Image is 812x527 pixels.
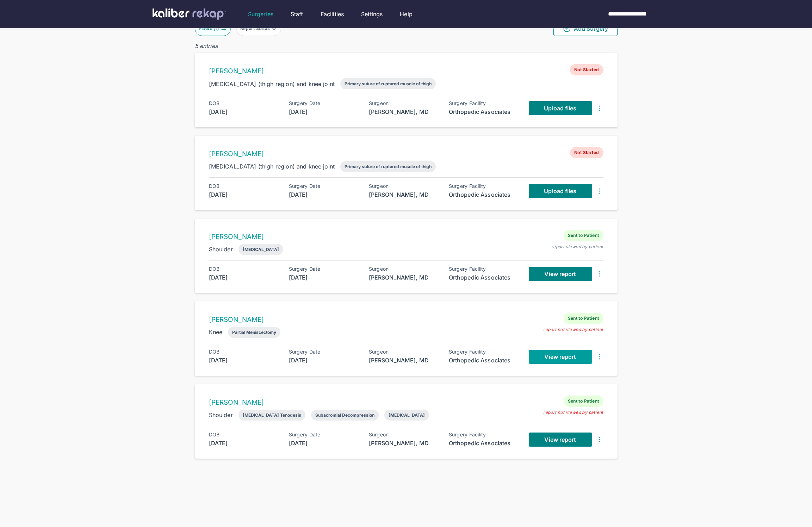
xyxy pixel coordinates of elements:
[289,349,359,355] div: Surgery Date
[543,410,603,415] div: report not viewed by patient
[209,315,264,324] a: [PERSON_NAME]
[243,247,279,252] div: [MEDICAL_DATA]
[400,10,413,18] a: Help
[543,327,603,332] div: report not viewed by patient
[209,100,279,106] div: DOB
[553,21,618,36] button: Add Surgery
[369,439,439,447] div: [PERSON_NAME], MD
[544,105,576,112] span: Upload files
[529,433,592,447] a: View report
[369,190,439,199] div: [PERSON_NAME], MD
[199,26,221,31] div: Filters ( 1 )
[289,432,359,437] div: Surgery Date
[209,266,279,272] div: DOB
[551,244,603,250] div: report viewed by patient
[563,24,571,33] img: PlusCircleGreen.5fd88d77.svg
[449,439,519,447] div: Orthopedic Associates
[209,245,233,253] div: Shoulder
[240,26,271,31] div: Report Status
[209,190,279,199] div: [DATE]
[570,147,603,158] span: Not Started
[449,190,519,199] div: Orthopedic Associates
[345,81,432,86] div: Primary suture of ruptured muscle of thigh
[232,330,276,335] div: Partial Meniscectomy
[209,273,279,282] div: [DATE]
[209,356,279,364] div: [DATE]
[243,412,301,418] div: [MEDICAL_DATA] Tenodesis
[209,183,279,189] div: DOB
[564,230,603,241] span: Sent to Patient
[369,100,439,106] div: Surgeon
[209,328,223,336] div: Knee
[271,26,277,31] img: filter-caret-down-grey.b3560631.svg
[595,435,603,444] img: DotsThreeVertical.31cb0eda.svg
[209,80,335,88] div: [MEDICAL_DATA] (thigh region) and knee joint
[369,356,439,364] div: [PERSON_NAME], MD
[289,273,359,282] div: [DATE]
[544,270,576,277] span: View report
[289,100,359,106] div: Surgery Date
[209,411,233,419] div: Shoulder
[564,313,603,324] span: Sent to Patient
[221,26,227,31] img: faders-horizontal-teal.edb3eaa8.svg
[595,270,603,278] img: DotsThreeVertical.31cb0eda.svg
[369,432,439,437] div: Surgeon
[449,108,519,116] div: Orthopedic Associates
[361,10,383,18] a: Settings
[544,188,576,195] span: Upload files
[236,21,281,36] button: Report Status
[449,100,519,106] div: Surgery Facility
[195,21,231,36] button: Filters (1)
[369,273,439,282] div: [PERSON_NAME], MD
[289,439,359,447] div: [DATE]
[449,266,519,272] div: Surgery Facility
[563,24,608,33] span: Add Surgery
[209,349,279,355] div: DOB
[449,356,519,364] div: Orthopedic Associates
[449,273,519,282] div: Orthopedic Associates
[449,349,519,355] div: Surgery Facility
[209,439,279,447] div: [DATE]
[291,10,303,18] a: Staff
[315,412,374,418] div: Subacromial Decompression
[289,108,359,116] div: [DATE]
[369,349,439,355] div: Surgeon
[529,184,592,198] a: Upload files
[369,266,439,272] div: Surgeon
[544,436,576,443] span: View report
[389,412,425,418] div: [MEDICAL_DATA]
[595,353,603,361] img: DotsThreeVertical.31cb0eda.svg
[595,104,603,112] img: DotsThreeVertical.31cb0eda.svg
[529,267,592,281] a: View report
[544,353,576,360] span: View report
[289,183,359,189] div: Surgery Date
[595,187,603,195] img: DotsThreeVertical.31cb0eda.svg
[153,8,226,20] img: kaliber labs logo
[345,164,432,169] div: Primary suture of ruptured muscle of thigh
[289,190,359,199] div: [DATE]
[209,67,264,75] a: [PERSON_NAME]
[564,396,603,407] span: Sent to Patient
[289,266,359,272] div: Surgery Date
[209,108,279,116] div: [DATE]
[209,432,279,437] div: DOB
[369,108,439,116] div: [PERSON_NAME], MD
[449,183,519,189] div: Surgery Facility
[529,350,592,364] a: View report
[369,183,439,189] div: Surgeon
[449,432,519,437] div: Surgery Facility
[289,356,359,364] div: [DATE]
[209,162,335,171] div: [MEDICAL_DATA] (thigh region) and knee joint
[209,233,264,241] a: [PERSON_NAME]
[529,101,592,115] a: Upload files
[195,42,618,50] div: 5 entries
[321,10,344,18] a: Facilities
[248,10,273,18] a: Surgeries
[209,150,264,158] a: [PERSON_NAME]
[209,398,264,406] a: [PERSON_NAME]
